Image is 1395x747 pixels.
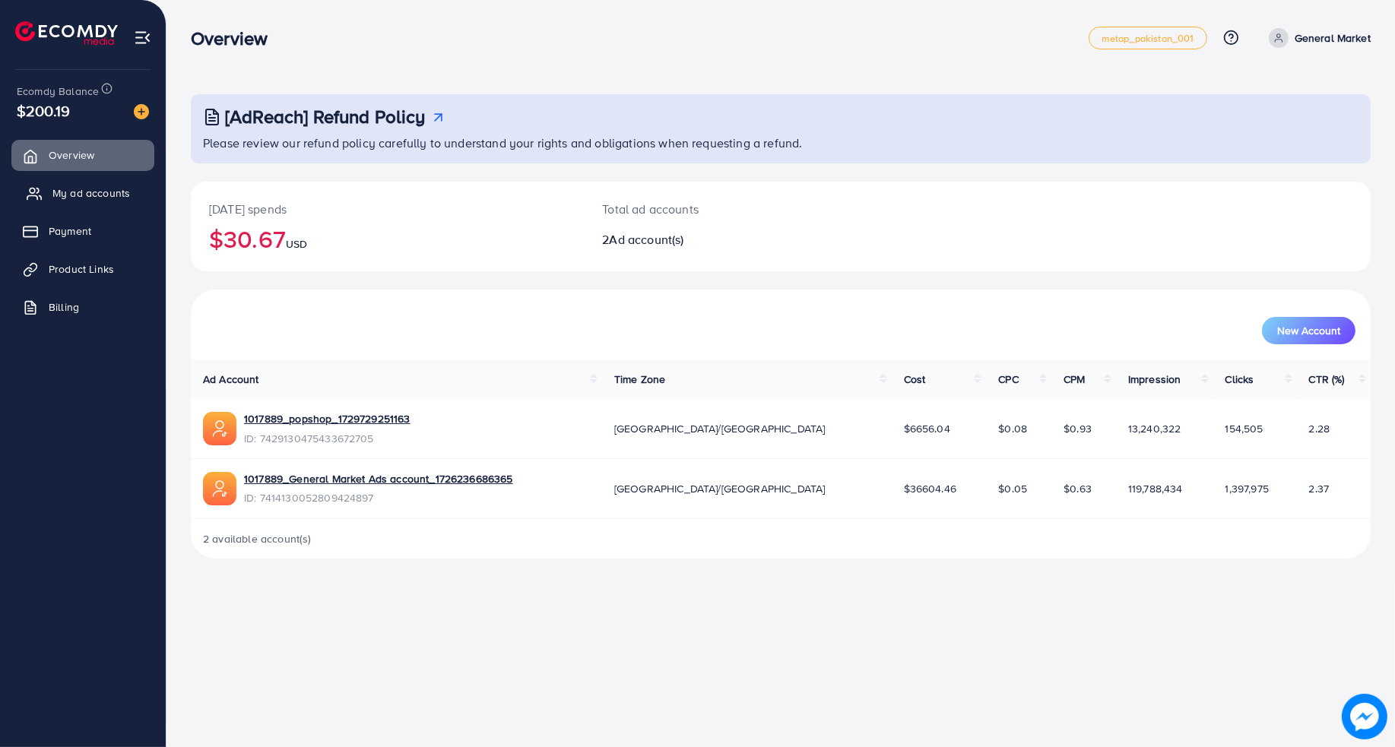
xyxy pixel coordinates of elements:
[1263,28,1371,48] a: General Market
[1102,33,1194,43] span: metap_pakistan_001
[1309,421,1330,436] span: 2.28
[286,236,307,252] span: USD
[11,140,154,170] a: Overview
[1128,481,1183,496] span: 119,788,434
[134,104,149,119] img: image
[244,471,513,486] a: 1017889_General Market Ads account_1726236686365
[244,431,411,446] span: ID: 7429130475433672705
[1225,421,1263,436] span: 154,505
[1064,372,1085,387] span: CPM
[15,21,118,45] img: logo
[11,216,154,246] a: Payment
[203,412,236,445] img: ic-ads-acc.e4c84228.svg
[1064,421,1092,436] span: $0.93
[1128,372,1181,387] span: Impression
[610,231,684,248] span: Ad account(s)
[602,200,861,218] p: Total ad accounts
[11,178,154,208] a: My ad accounts
[134,29,151,46] img: menu
[203,372,259,387] span: Ad Account
[1089,27,1207,49] a: metap_pakistan_001
[203,531,312,546] span: 2 available account(s)
[244,490,513,505] span: ID: 7414130052809424897
[49,223,91,239] span: Payment
[998,421,1027,436] span: $0.08
[203,134,1362,152] p: Please review our refund policy carefully to understand your rights and obligations when requesti...
[225,106,426,128] h3: [AdReach] Refund Policy
[904,481,956,496] span: $36604.46
[998,481,1027,496] span: $0.05
[203,472,236,505] img: ic-ads-acc.e4c84228.svg
[614,421,826,436] span: [GEOGRAPHIC_DATA]/[GEOGRAPHIC_DATA]
[1225,481,1269,496] span: 1,397,975
[1277,325,1340,336] span: New Account
[904,421,950,436] span: $6656.04
[11,254,154,284] a: Product Links
[1309,481,1330,496] span: 2.37
[209,224,566,253] h2: $30.67
[1128,421,1181,436] span: 13,240,322
[191,27,280,49] h3: Overview
[1225,372,1254,387] span: Clicks
[614,481,826,496] span: [GEOGRAPHIC_DATA]/[GEOGRAPHIC_DATA]
[904,372,926,387] span: Cost
[49,299,79,315] span: Billing
[49,147,94,163] span: Overview
[1295,29,1371,47] p: General Market
[244,411,411,426] a: 1017889_popshop_1729729251163
[49,261,114,277] span: Product Links
[11,292,154,322] a: Billing
[17,100,70,122] span: $200.19
[52,185,130,201] span: My ad accounts
[209,200,566,218] p: [DATE] spends
[1064,481,1092,496] span: $0.63
[1309,372,1345,387] span: CTR (%)
[1262,317,1355,344] button: New Account
[602,233,861,247] h2: 2
[17,84,99,99] span: Ecomdy Balance
[1342,694,1387,739] img: image
[998,372,1018,387] span: CPC
[614,372,665,387] span: Time Zone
